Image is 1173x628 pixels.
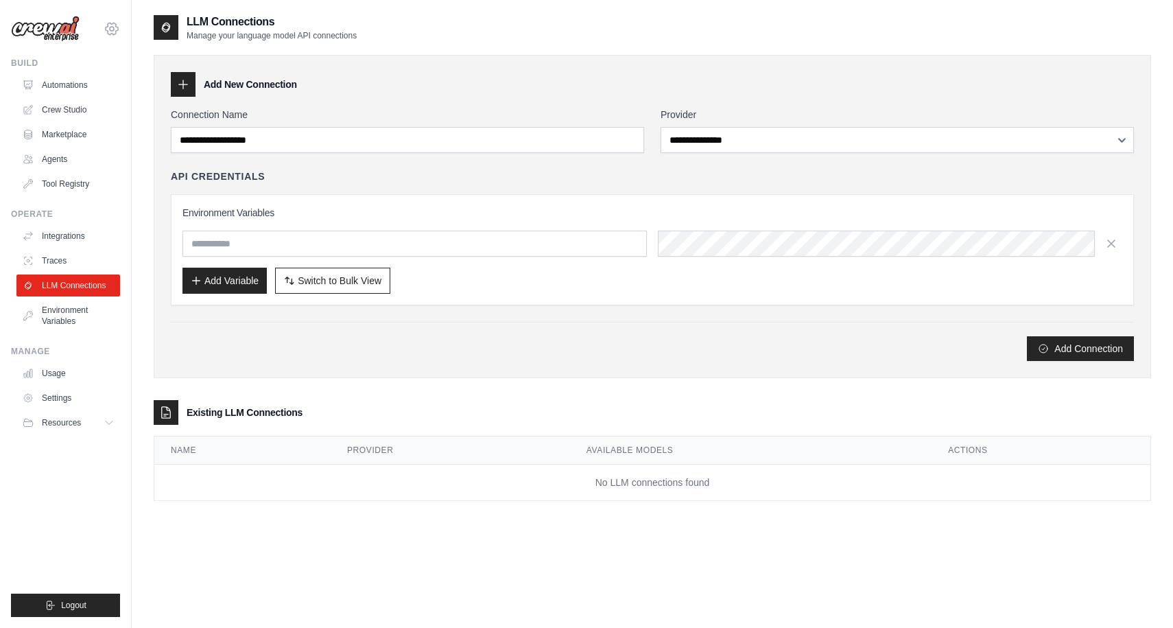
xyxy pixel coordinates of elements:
h3: Existing LLM Connections [187,406,303,419]
button: Logout [11,594,120,617]
a: Crew Studio [16,99,120,121]
button: Add Variable [182,268,267,294]
button: Switch to Bulk View [275,268,390,294]
div: Operate [11,209,120,220]
th: Provider [331,437,570,465]
a: LLM Connections [16,275,120,296]
div: Manage [11,346,120,357]
h2: LLM Connections [187,14,357,30]
a: Settings [16,387,120,409]
div: Build [11,58,120,69]
a: Marketplace [16,124,120,146]
th: Actions [932,437,1150,465]
h3: Add New Connection [204,78,297,91]
a: Integrations [16,225,120,247]
a: Traces [16,250,120,272]
span: Resources [42,417,81,428]
h3: Environment Variables [182,206,1122,220]
th: Name [154,437,331,465]
label: Connection Name [171,108,644,121]
img: Logo [11,16,80,42]
th: Available Models [570,437,932,465]
span: Logout [61,600,86,611]
p: Manage your language model API connections [187,30,357,41]
a: Tool Registry [16,173,120,195]
a: Automations [16,74,120,96]
h4: API Credentials [171,170,265,183]
button: Add Connection [1027,336,1134,361]
a: Usage [16,362,120,384]
a: Environment Variables [16,299,120,332]
span: Switch to Bulk View [298,274,381,288]
label: Provider [661,108,1134,121]
button: Resources [16,412,120,434]
td: No LLM connections found [154,465,1150,501]
a: Agents [16,148,120,170]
